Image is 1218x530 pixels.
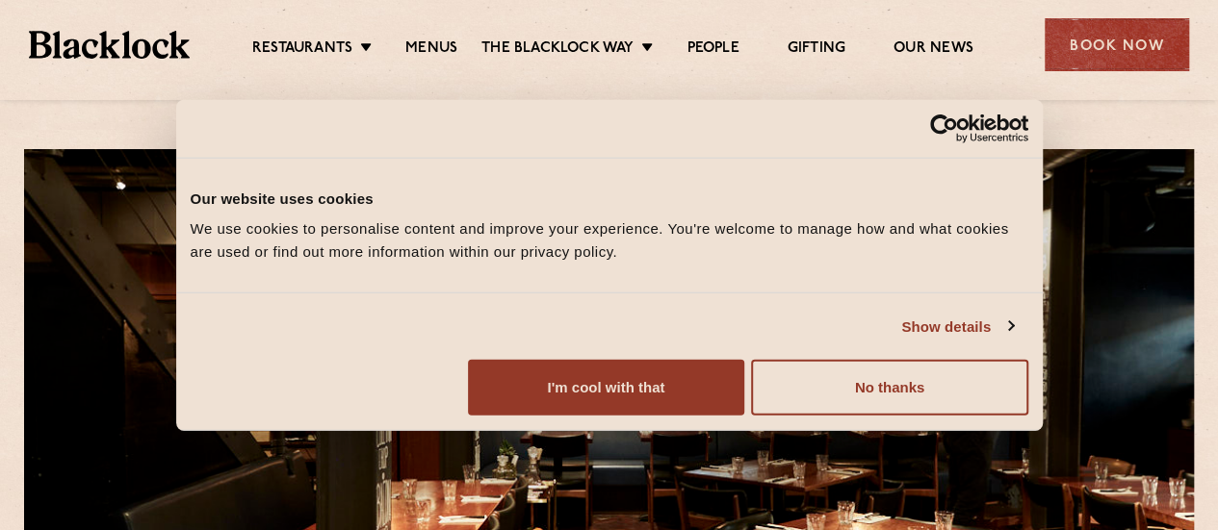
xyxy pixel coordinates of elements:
[1045,18,1189,71] div: Book Now
[191,187,1028,210] div: Our website uses cookies
[481,39,634,61] a: The Blacklock Way
[788,39,845,61] a: Gifting
[751,360,1027,416] button: No thanks
[191,217,1028,264] div: We use cookies to personalise content and improve your experience. You're welcome to manage how a...
[901,315,1013,338] a: Show details
[860,114,1028,142] a: Usercentrics Cookiebot - opens in a new window
[252,39,352,61] a: Restaurants
[405,39,457,61] a: Menus
[468,360,744,416] button: I'm cool with that
[687,39,739,61] a: People
[29,31,190,58] img: BL_Textured_Logo-footer-cropped.svg
[894,39,973,61] a: Our News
